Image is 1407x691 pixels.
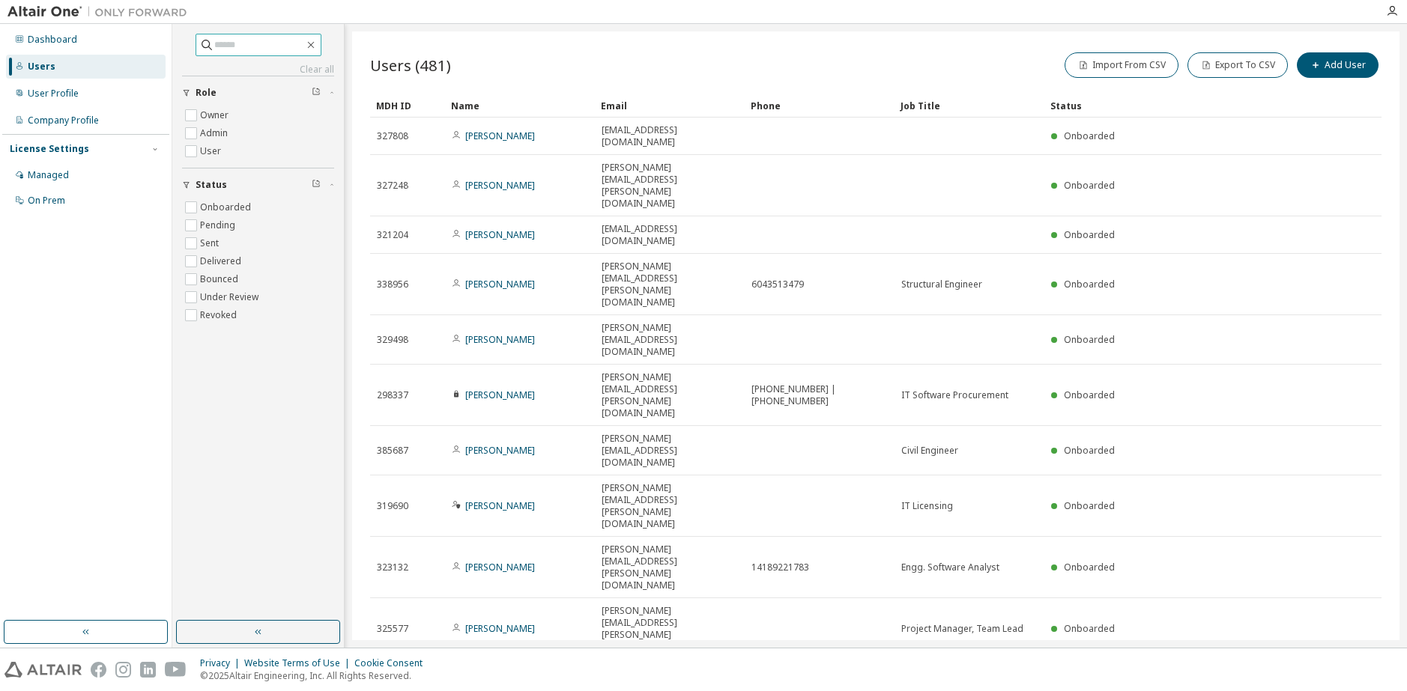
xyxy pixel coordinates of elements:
[901,445,958,457] span: Civil Engineer
[465,444,535,457] a: [PERSON_NAME]
[377,389,408,401] span: 298337
[465,130,535,142] a: [PERSON_NAME]
[751,561,809,573] span: 14189221783
[200,657,244,669] div: Privacy
[28,195,65,207] div: On Prem
[602,223,738,247] span: [EMAIL_ADDRESS][DOMAIN_NAME]
[200,669,432,682] p: © 2025 Altair Engineering, Inc. All Rights Reserved.
[602,322,738,358] span: [PERSON_NAME][EMAIL_ADDRESS][DOMAIN_NAME]
[200,142,224,160] label: User
[200,288,261,306] label: Under Review
[901,94,1038,118] div: Job Title
[751,278,804,290] span: 6043513479
[465,278,535,290] a: [PERSON_NAME]
[200,216,238,234] label: Pending
[1064,130,1115,142] span: Onboarded
[602,482,738,530] span: [PERSON_NAME][EMAIL_ADDRESS][PERSON_NAME][DOMAIN_NAME]
[182,64,334,76] a: Clear all
[377,229,408,241] span: 321204
[451,94,589,118] div: Name
[377,623,408,635] span: 325577
[751,383,888,407] span: [PHONE_NUMBER] | [PHONE_NUMBER]
[4,662,82,678] img: altair_logo.svg
[91,662,106,678] img: facebook.svg
[465,333,535,346] a: [PERSON_NAME]
[28,34,77,46] div: Dashboard
[376,94,439,118] div: MDH ID
[244,657,354,669] div: Website Terms of Use
[140,662,156,678] img: linkedin.svg
[465,622,535,635] a: [PERSON_NAME]
[200,106,232,124] label: Owner
[165,662,187,678] img: youtube.svg
[115,662,131,678] img: instagram.svg
[602,124,738,148] span: [EMAIL_ADDRESS][DOMAIN_NAME]
[1187,52,1288,78] button: Export To CSV
[200,124,231,142] label: Admin
[28,61,55,73] div: Users
[377,180,408,192] span: 327248
[182,76,334,109] button: Role
[1064,499,1115,512] span: Onboarded
[28,115,99,127] div: Company Profile
[10,143,89,155] div: License Settings
[1050,94,1304,118] div: Status
[1064,228,1115,241] span: Onboarded
[1064,444,1115,457] span: Onboarded
[602,605,738,653] span: [PERSON_NAME][EMAIL_ADDRESS][PERSON_NAME][DOMAIN_NAME]
[354,657,432,669] div: Cookie Consent
[28,88,79,100] div: User Profile
[901,561,999,573] span: Engg. Software Analyst
[901,500,953,512] span: IT Licensing
[200,270,241,288] label: Bounced
[901,278,982,290] span: Structural Engineer
[602,162,738,210] span: [PERSON_NAME][EMAIL_ADDRESS][PERSON_NAME][DOMAIN_NAME]
[182,168,334,201] button: Status
[312,179,321,191] span: Clear filter
[200,198,254,216] label: Onboarded
[28,169,69,181] div: Managed
[312,87,321,99] span: Clear filter
[465,179,535,192] a: [PERSON_NAME]
[7,4,195,19] img: Altair One
[377,130,408,142] span: 327808
[602,544,738,591] span: [PERSON_NAME][EMAIL_ADDRESS][PERSON_NAME][DOMAIN_NAME]
[601,94,739,118] div: Email
[377,500,408,512] span: 319690
[1064,389,1115,401] span: Onboarded
[602,371,738,419] span: [PERSON_NAME][EMAIL_ADDRESS][PERSON_NAME][DOMAIN_NAME]
[751,94,889,118] div: Phone
[377,278,408,290] span: 338956
[1297,52,1379,78] button: Add User
[901,623,1023,635] span: Project Manager, Team Lead
[200,234,222,252] label: Sent
[377,561,408,573] span: 323132
[1065,52,1178,78] button: Import From CSV
[200,306,240,324] label: Revoked
[1064,333,1115,346] span: Onboarded
[1064,622,1115,635] span: Onboarded
[196,179,227,191] span: Status
[901,389,1008,401] span: IT Software Procurement
[196,87,217,99] span: Role
[200,252,244,270] label: Delivered
[465,499,535,512] a: [PERSON_NAME]
[1064,179,1115,192] span: Onboarded
[602,433,738,469] span: [PERSON_NAME][EMAIL_ADDRESS][DOMAIN_NAME]
[1064,278,1115,290] span: Onboarded
[377,334,408,346] span: 329498
[602,261,738,308] span: [PERSON_NAME][EMAIL_ADDRESS][PERSON_NAME][DOMAIN_NAME]
[370,55,451,76] span: Users (481)
[465,228,535,241] a: [PERSON_NAME]
[465,561,535,573] a: [PERSON_NAME]
[377,445,408,457] span: 385687
[1064,561,1115,573] span: Onboarded
[465,389,535,401] a: [PERSON_NAME]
